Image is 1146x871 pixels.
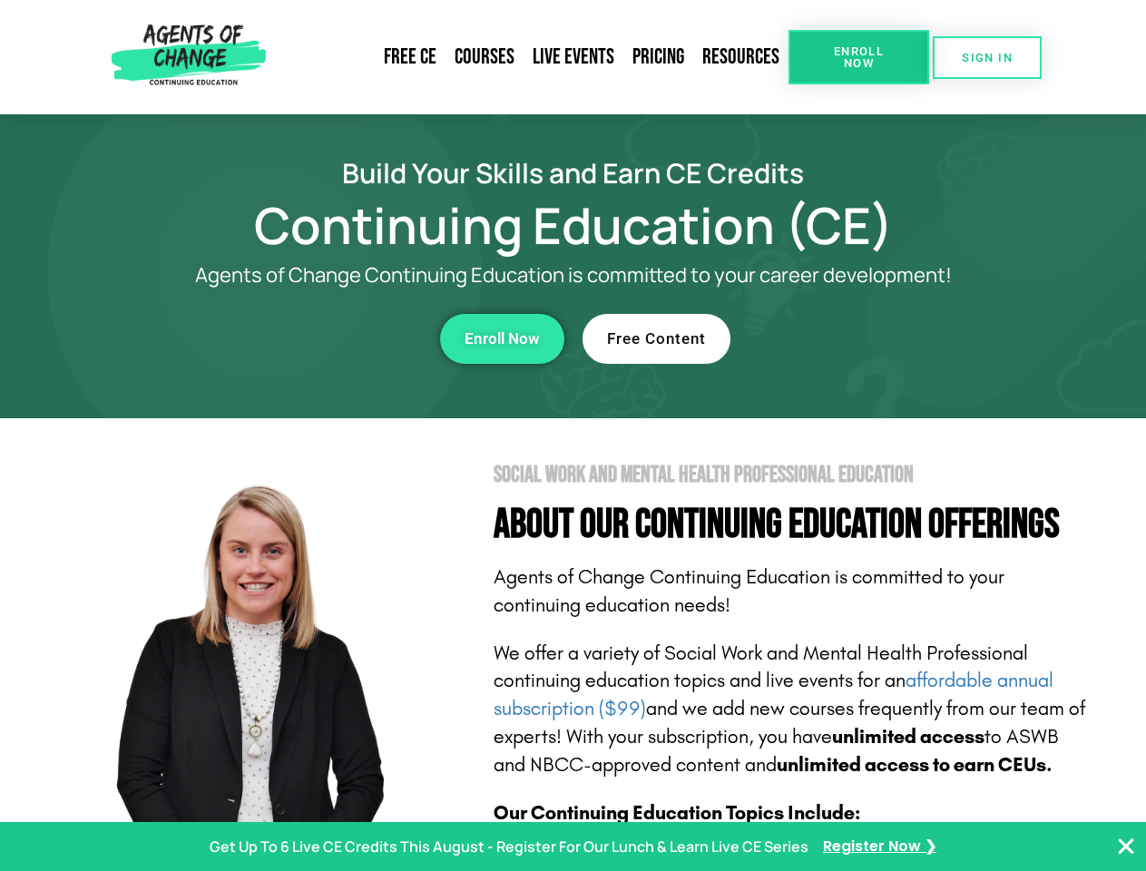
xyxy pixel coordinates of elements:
[623,36,693,78] a: Pricing
[607,331,706,347] span: Free Content
[494,801,860,825] b: Our Continuing Education Topics Include:
[440,314,564,364] a: Enroll Now
[494,565,1004,617] span: Agents of Change Continuing Education is committed to your continuing education needs!
[375,36,446,78] a: Free CE
[446,36,524,78] a: Courses
[494,464,1091,486] h2: Social Work and Mental Health Professional Education
[832,725,984,749] b: unlimited access
[465,331,540,347] span: Enroll Now
[210,834,808,860] p: Get Up To 6 Live CE Credits This August - Register For Our Lunch & Learn Live CE Series
[823,834,936,860] a: Register Now ❯
[56,160,1091,186] h2: Build Your Skills and Earn CE Credits
[583,314,730,364] a: Free Content
[818,45,900,69] span: Enroll Now
[129,264,1018,287] p: Agents of Change Continuing Education is committed to your career development!
[788,30,929,84] a: Enroll Now
[56,204,1091,246] h1: Continuing Education (CE)
[693,36,788,78] a: Resources
[494,640,1091,779] p: We offer a variety of Social Work and Mental Health Professional continuing education topics and ...
[1115,836,1137,857] button: Close Banner
[777,753,1053,777] b: unlimited access to earn CEUs.
[494,504,1091,545] h4: About Our Continuing Education Offerings
[962,52,1013,64] span: SIGN IN
[273,36,788,78] nav: Menu
[524,36,623,78] a: Live Events
[933,36,1042,79] a: SIGN IN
